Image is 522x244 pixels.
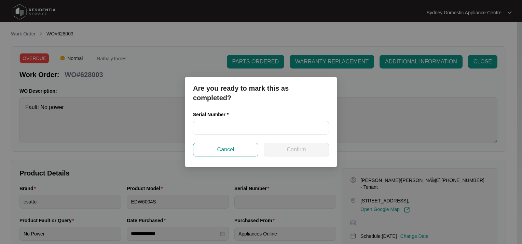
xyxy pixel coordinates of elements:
button: Confirm [264,143,329,156]
button: Cancel [193,143,258,156]
p: Are you ready to mark this as [193,83,329,93]
label: Serial Number * [193,111,234,118]
span: Cancel [217,146,234,154]
p: completed? [193,93,329,103]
